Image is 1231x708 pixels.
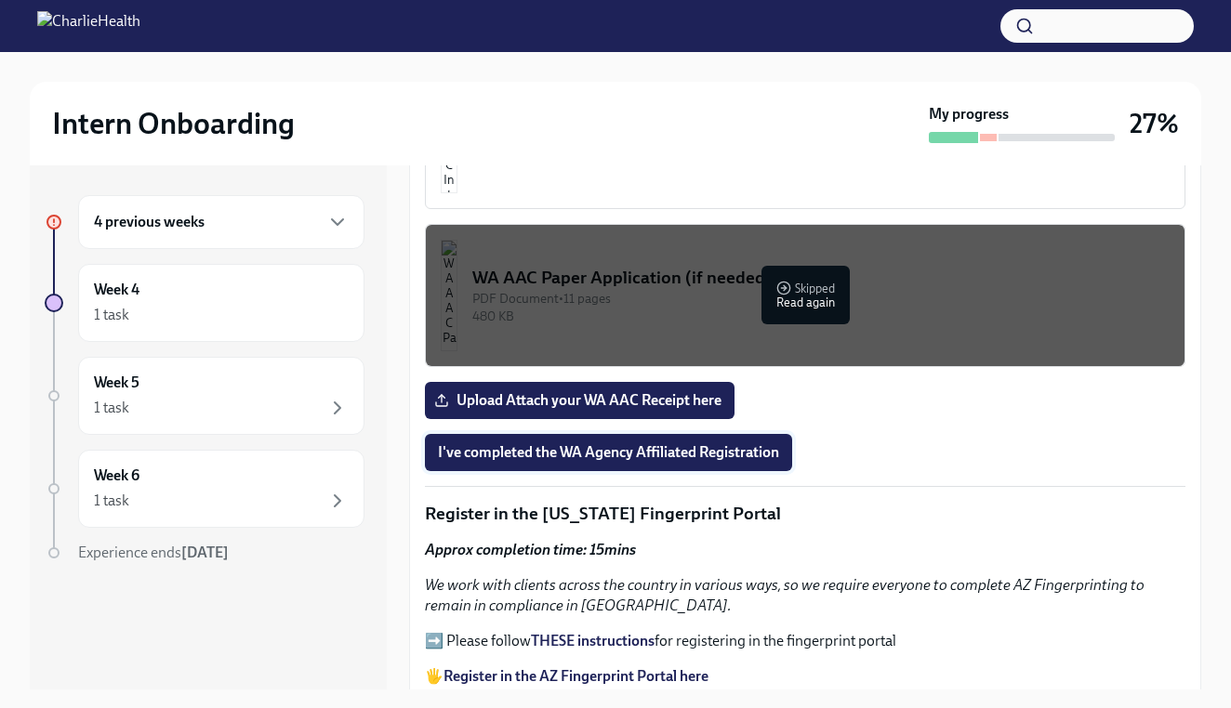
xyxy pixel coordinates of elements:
strong: Approx completion time: 15mins [425,541,636,558]
img: WA AAC Paper Application (if needed) [441,240,457,351]
p: Register in the [US_STATE] Fingerprint Portal [425,502,1185,526]
div: WA AAC Paper Application (if needed) [472,266,1170,290]
div: 1 task [94,398,129,418]
h6: Week 6 [94,465,139,486]
span: Upload Attach your WA AAC Receipt here [438,391,721,410]
button: I've completed the WA Agency Affiliated Registration [425,434,792,471]
em: We work with clients across the country in various ways, so we require everyone to complete AZ Fi... [425,576,1145,614]
p: 🖐️ [425,666,1185,687]
p: ➡️ Please follow for registering in the fingerprint portal [425,631,1185,651]
span: Experience ends [78,544,229,561]
h6: 4 previous weeks [94,212,205,232]
h6: Week 5 [94,373,139,393]
strong: [DATE] [181,544,229,561]
div: 480 KB [472,308,1170,325]
div: PDF Document • 11 pages [472,290,1170,308]
a: Week 61 task [45,450,364,528]
h6: Week 4 [94,280,139,300]
div: 1 task [94,305,129,325]
h2: Intern Onboarding [52,105,295,142]
a: THESE instructions [531,632,655,649]
div: 1 task [94,491,129,511]
span: I've completed the WA Agency Affiliated Registration [438,443,779,462]
a: Week 41 task [45,264,364,342]
h3: 27% [1130,107,1179,140]
button: WA AAC Paper Application (if needed)PDF Document•11 pages480 KBSkippedRead again [425,224,1185,367]
strong: My progress [929,104,1009,125]
label: Upload Attach your WA AAC Receipt here [425,382,735,419]
div: 4 previous weeks [78,195,364,249]
a: Week 51 task [45,357,364,435]
a: Register in the AZ Fingerprint Portal here [443,667,708,685]
img: CharlieHealth [37,11,140,41]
